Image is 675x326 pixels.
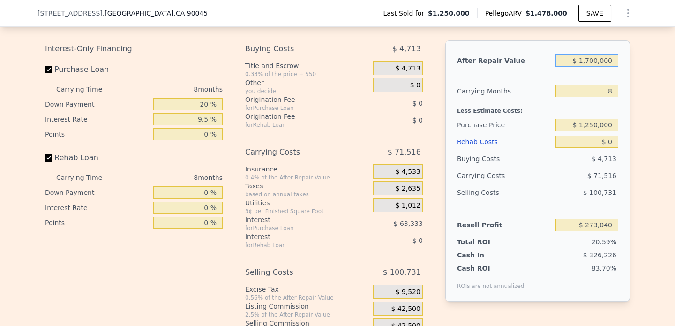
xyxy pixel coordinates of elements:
div: Origination Fee [245,95,350,104]
span: $ 4,533 [395,168,420,176]
div: 3¢ per Finished Square Foot [245,208,369,215]
div: Selling Costs [245,264,350,281]
div: Carrying Time [56,170,117,185]
span: $ 0 [412,100,423,107]
span: [STREET_ADDRESS] [37,8,103,18]
div: ROIs are not annualized [457,273,525,290]
div: Total ROI [457,237,516,247]
div: for Purchase Loan [245,104,350,112]
div: 0.56% of the After Repair Value [245,294,369,302]
div: Less Estimate Costs: [457,100,618,116]
div: Points [45,215,150,230]
span: $ 4,713 [592,155,616,163]
div: for Rehab Loan [245,121,350,129]
input: Purchase Loan [45,66,52,73]
div: 0.4% of the After Repair Value [245,174,369,181]
span: $ 100,731 [583,189,616,196]
span: , CA 90045 [173,9,208,17]
div: Interest-Only Financing [45,40,223,57]
div: Title and Escrow [245,61,369,70]
div: Carrying Time [56,82,117,97]
div: Selling Costs [457,184,552,201]
div: Cash In [457,250,516,260]
span: $ 71,516 [388,144,421,161]
div: Interest [245,215,350,225]
span: $ 63,333 [394,220,423,227]
span: Last Sold for [383,8,428,18]
div: Down Payment [45,185,150,200]
span: $ 326,226 [583,251,616,259]
div: Purchase Price [457,116,552,133]
div: 0.33% of the price + 550 [245,70,369,78]
div: 8 months [121,170,223,185]
div: Carrying Costs [457,167,516,184]
label: Rehab Loan [45,149,150,166]
div: Buying Costs [245,40,350,57]
span: $ 0 [412,116,423,124]
span: $ 42,500 [391,305,420,313]
span: $ 9,520 [395,288,420,296]
span: $ 1,012 [395,202,420,210]
div: Interest Rate [45,112,150,127]
div: Points [45,127,150,142]
div: Interest Rate [45,200,150,215]
span: $ 100,731 [382,264,420,281]
span: $ 4,713 [395,64,420,73]
div: for Rehab Loan [245,241,350,249]
div: Listing Commission [245,302,369,311]
button: Show Options [619,4,637,23]
div: Taxes [245,181,369,191]
span: $1,250,000 [428,8,470,18]
span: $ 4,713 [392,40,421,57]
div: Interest [245,232,350,241]
div: based on annual taxes [245,191,369,198]
div: 2.5% of the After Repair Value [245,311,369,318]
div: Utilities [245,198,369,208]
div: you decide! [245,87,369,95]
button: SAVE [578,5,611,22]
div: 8 months [121,82,223,97]
label: Purchase Loan [45,61,150,78]
div: Rehab Costs [457,133,552,150]
div: Carrying Costs [245,144,350,161]
span: 83.70% [592,264,616,272]
input: Rehab Loan [45,154,52,162]
span: $1,478,000 [525,9,567,17]
div: Buying Costs [457,150,552,167]
div: Other [245,78,369,87]
div: for Purchase Loan [245,225,350,232]
span: $ 71,516 [587,172,616,179]
div: Excise Tax [245,285,369,294]
span: $ 2,635 [395,185,420,193]
span: $ 0 [410,81,420,90]
span: $ 0 [412,237,423,244]
span: Pellego ARV [485,8,526,18]
div: Cash ROI [457,264,525,273]
div: Down Payment [45,97,150,112]
div: After Repair Value [457,52,552,69]
span: , [GEOGRAPHIC_DATA] [103,8,208,18]
div: Insurance [245,164,369,174]
div: Origination Fee [245,112,350,121]
div: Carrying Months [457,83,552,100]
span: 20.59% [592,238,616,246]
div: Resell Profit [457,217,552,233]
